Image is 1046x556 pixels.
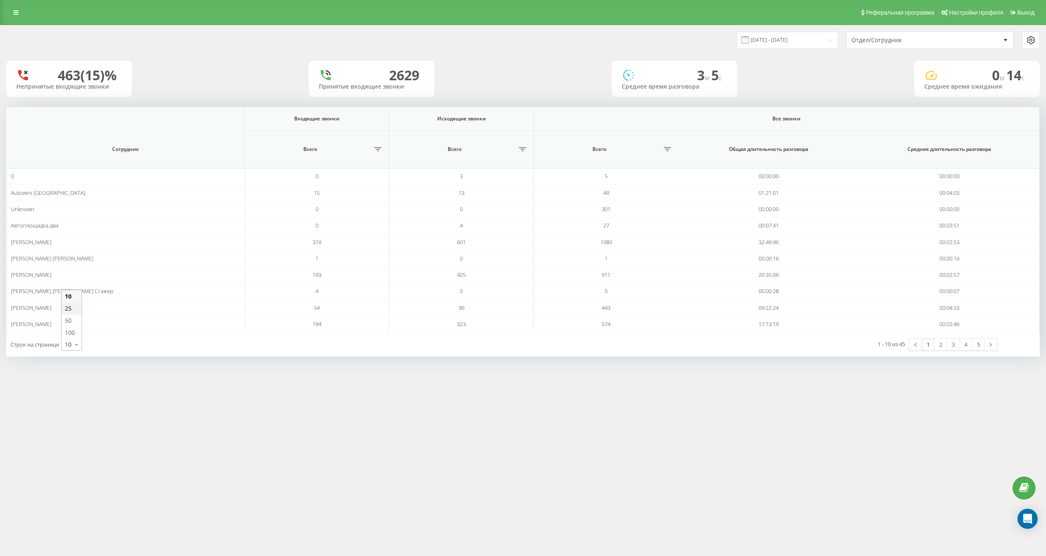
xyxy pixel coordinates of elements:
span: 3 [697,66,711,84]
td: 00:07:41 [678,217,859,234]
a: 4 [959,339,972,350]
a: 2 [934,339,947,350]
span: 25 [65,304,72,312]
span: Все звонки [563,115,1010,122]
span: 27 [603,222,609,229]
td: 00:00:16 [859,250,1040,267]
span: [PERSON_NAME] [11,304,51,311]
td: 00:02:53 [859,234,1040,250]
a: 3 [947,339,959,350]
td: 00:04:53 [859,300,1040,316]
td: 00:00:00 [859,201,1040,217]
span: Исходящие звонки [400,115,523,122]
span: Сотрудник [22,146,228,153]
span: 49 [603,189,609,196]
span: 3 [460,172,463,180]
span: [PERSON_NAME] [PERSON_NAME] Стажер [11,287,113,295]
span: 0 [460,255,463,262]
div: Среднее время разговора [622,83,727,90]
span: Unknown [11,205,34,213]
span: Реферальная программа [866,9,934,16]
a: 1 [922,339,934,350]
span: [PERSON_NAME] [11,271,51,278]
span: 0 [11,172,14,180]
div: Принятые входящие звонки [319,83,424,90]
td: 00:03:51 [859,217,1040,234]
span: 0 [315,222,318,229]
span: c [719,73,722,82]
span: 15 [314,189,320,196]
div: Open Intercom Messenger [1018,509,1038,529]
div: 2629 [389,67,419,83]
span: 0 [992,66,1006,84]
td: 00:02:46 [859,316,1040,332]
td: 00:00:28 [678,283,859,299]
span: Autowini [GEOGRAPHIC_DATA] [11,189,85,196]
span: 50 [65,316,72,324]
span: [PERSON_NAME] [PERSON_NAME] [11,255,93,262]
span: 1080 [600,238,612,246]
div: Среднее время ожидания [924,83,1030,90]
span: 1 [315,255,318,262]
span: Всего [394,146,516,153]
td: 17:13:19 [678,316,859,332]
span: 1 [605,255,608,262]
span: 4 [315,287,318,295]
a: 5 [972,339,984,350]
span: 443 [602,304,610,311]
span: 10 [65,292,72,300]
span: 5 [711,66,722,84]
div: 463 (15)% [58,67,117,83]
td: 09:22:24 [678,300,859,316]
span: 5 [605,287,608,295]
td: 00:00:07 [859,283,1040,299]
td: 32:49:46 [678,234,859,250]
span: Настройки профиля [949,9,1003,16]
span: 54 [314,304,320,311]
span: 0 [315,172,318,180]
div: Непринятые входящие звонки [16,83,122,90]
span: 96 [459,304,464,311]
span: Общая длительность разговора [691,146,846,153]
div: 1 - 10 из 45 [878,340,905,348]
span: 425 [457,271,466,278]
span: 301 [602,205,610,213]
span: 193 [313,271,321,278]
span: 0 [315,205,318,213]
td: 00:02:57 [859,267,1040,283]
span: 0 [460,205,463,213]
span: Всего [538,146,661,153]
span: 601 [457,238,466,246]
span: 0 [460,287,463,295]
span: 194 [313,320,321,328]
span: Средняя длительность разговора [872,146,1027,153]
td: 00:00:00 [678,201,859,217]
td: 20:35:06 [678,267,859,283]
span: 5 [605,172,608,180]
span: 323 [457,320,466,328]
td: 00:00:16 [678,250,859,267]
span: 4 [460,222,463,229]
span: 319 [313,238,321,246]
span: Всего [249,146,371,153]
span: Строк на странице [10,341,59,348]
span: м [705,73,711,82]
span: 13 [459,189,464,196]
span: c [1021,73,1025,82]
span: 100 [65,329,75,337]
td: 00:00:00 [859,168,1040,184]
span: Выход [1017,9,1035,16]
span: Входящие звонки [256,115,378,122]
span: Автоплощадка два [11,222,59,229]
td: 00:00:00 [678,168,859,184]
td: 01:21:01 [678,184,859,201]
span: 911 [602,271,610,278]
span: [PERSON_NAME] [11,320,51,328]
div: 10 [65,340,72,349]
span: 574 [602,320,610,328]
span: 14 [1006,66,1025,84]
td: 00:04:03 [859,184,1040,201]
div: Отдел/Сотрудник [851,37,951,44]
span: [PERSON_NAME] [11,238,51,246]
span: м [1000,73,1006,82]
